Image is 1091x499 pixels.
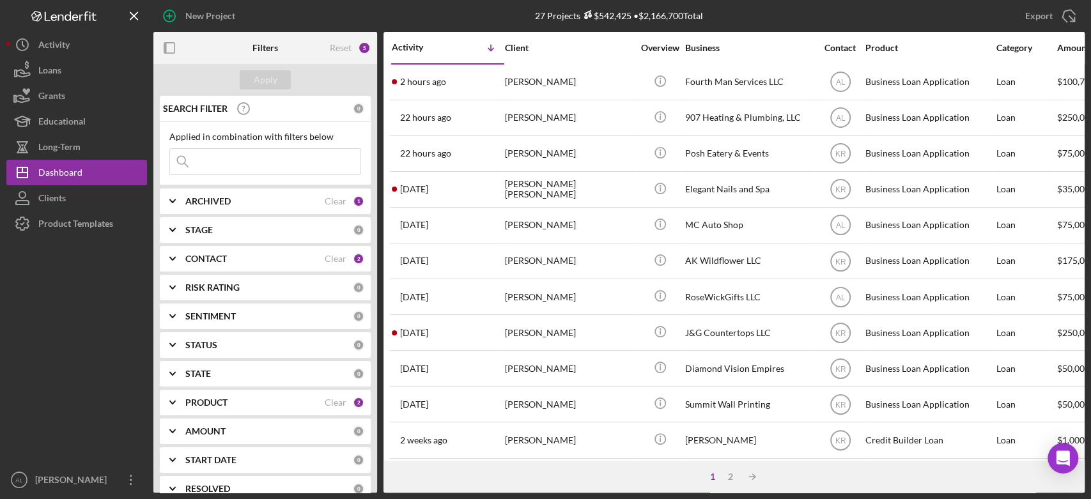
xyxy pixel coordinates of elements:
div: [PERSON_NAME] [505,316,633,349]
div: Diamond Vision Empires [685,351,813,385]
div: Business Loan Application [865,316,993,349]
div: [PERSON_NAME] [505,65,633,99]
button: Activity [6,32,147,58]
time: 2025-09-15 22:03 [400,256,428,266]
text: AL [835,293,845,302]
div: Loan [996,387,1056,421]
time: 2025-09-06 01:09 [400,435,447,445]
div: Loan [996,244,1056,278]
div: 1 [704,472,722,482]
button: Clients [6,185,147,211]
b: STATE [185,369,211,379]
div: Activity [38,32,70,61]
div: 0 [353,454,364,466]
time: 2025-09-17 21:56 [400,112,451,123]
div: 2 [353,397,364,408]
div: 5 [358,42,371,54]
div: Business Loan Application [865,351,993,385]
div: Apply [254,70,277,89]
b: RESOLVED [185,484,230,494]
div: Loan [996,208,1056,242]
div: Posh Eatery & Events [685,137,813,171]
div: Export [1025,3,1053,29]
div: Client [505,43,633,53]
time: 2025-09-17 21:45 [400,148,451,158]
a: Grants [6,83,147,109]
button: Apply [240,70,291,89]
text: AL [15,477,23,484]
div: Loan [996,351,1056,385]
text: KR [835,150,846,158]
div: 0 [353,224,364,236]
div: 2 [353,253,364,265]
div: Loan [996,101,1056,135]
div: Business Loan Application [865,137,993,171]
div: [PERSON_NAME] [505,208,633,242]
div: Loan [996,423,1056,457]
div: Long-Term [38,134,81,163]
b: STAGE [185,225,213,235]
div: Contact [816,43,864,53]
button: Dashboard [6,160,147,185]
div: [PERSON_NAME] [PERSON_NAME] [505,173,633,206]
div: 27 Projects • $2,166,700 Total [535,10,703,21]
div: New Project [185,3,235,29]
div: 0 [353,103,364,114]
div: Applied in combination with filters below [169,132,361,142]
time: 2025-09-17 18:08 [400,220,428,230]
div: Product Templates [38,211,113,240]
div: Grants [38,83,65,112]
button: Loans [6,58,147,83]
a: Product Templates [6,211,147,236]
div: Product [865,43,993,53]
div: Overview [636,43,684,53]
div: Loan [996,137,1056,171]
b: PRODUCT [185,397,228,408]
b: SENTIMENT [185,311,236,321]
div: Loan [996,316,1056,349]
div: Coffee Guys LLC [685,459,813,493]
time: 2025-09-17 19:24 [400,184,428,194]
span: $1,000 [1057,434,1085,445]
div: Activity [392,42,448,52]
div: 907 Heating & Plumbing, LLC [685,101,813,135]
div: [PERSON_NAME] [685,423,813,457]
div: Business Loan Application [865,208,993,242]
div: [PERSON_NAME] [505,244,633,278]
time: 2025-09-09 17:41 [400,399,428,410]
b: CONTACT [185,254,227,264]
div: Clear [325,196,346,206]
text: KR [835,400,846,409]
div: Dashboard [38,160,82,188]
span: $50,000 [1057,363,1090,374]
span: $75,000 [1057,148,1090,158]
div: 0 [353,282,364,293]
div: Business Loan Application [865,173,993,206]
time: 2025-09-15 20:10 [400,328,428,338]
span: $50,000 [1057,399,1090,410]
b: RISK RATING [185,282,240,293]
text: KR [835,185,846,194]
div: Loan [996,65,1056,99]
b: Filters [252,43,278,53]
text: KR [835,328,846,337]
time: 2025-09-15 21:45 [400,292,428,302]
div: [PERSON_NAME] [505,423,633,457]
div: Business [685,43,813,53]
b: STATUS [185,340,217,350]
div: [PERSON_NAME] [505,387,633,421]
div: 0 [353,426,364,437]
button: Educational [6,109,147,134]
b: START DATE [185,455,236,465]
a: Long-Term [6,134,147,160]
div: AK Wildflower LLC [685,244,813,278]
div: RoseWickGifts LLC [685,280,813,314]
span: $75,000 [1057,291,1090,302]
div: Educational [38,109,86,137]
div: Business Loan Application [865,101,993,135]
